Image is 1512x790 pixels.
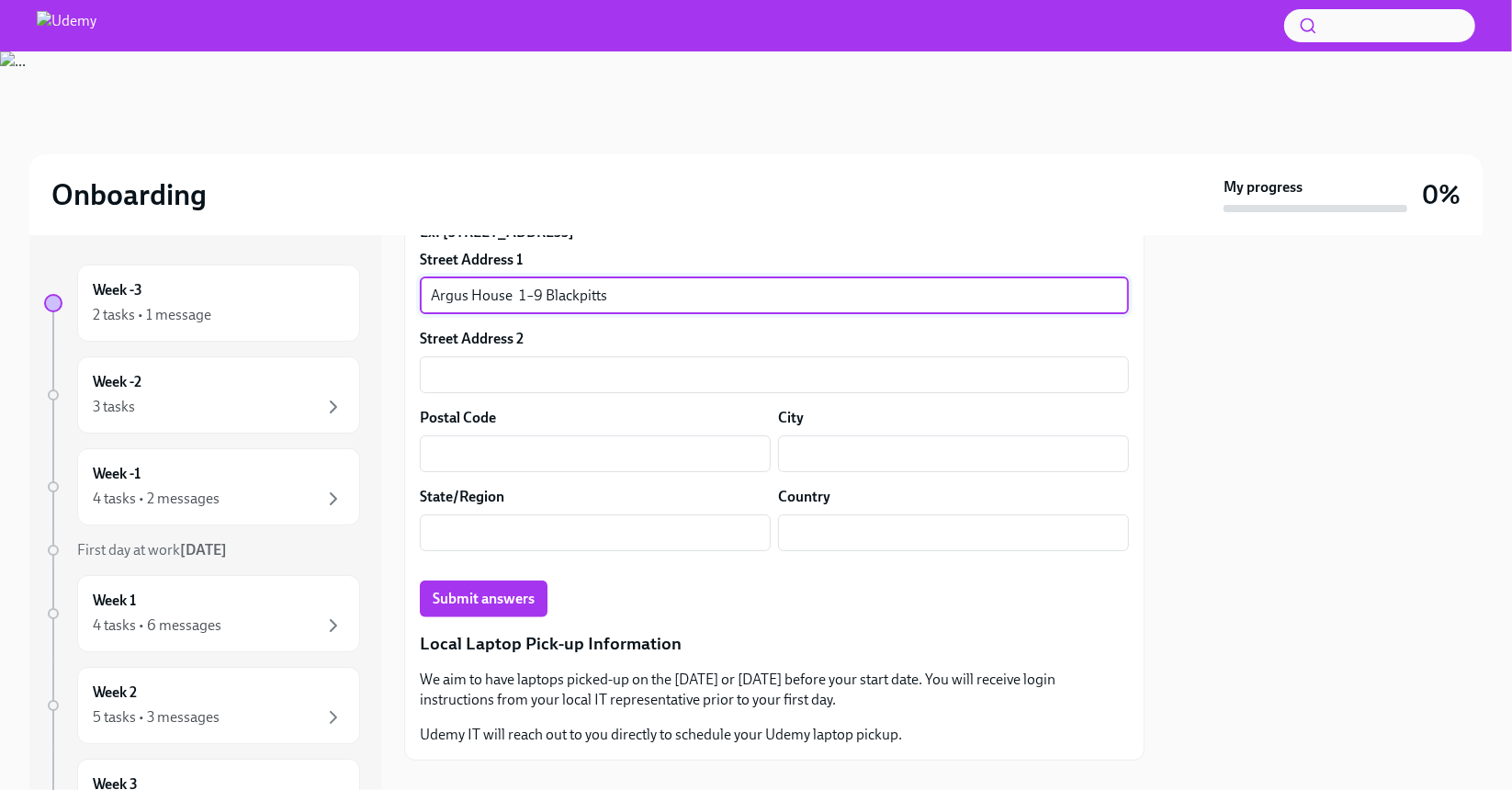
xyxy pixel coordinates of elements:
h6: Week 2 [93,683,137,703]
a: Week -14 tasks • 2 messages [44,448,360,525]
p: We aim to have laptops picked-up on the [DATE] or [DATE] before your start date. You will receive... [420,670,1129,710]
h6: Week -3 [93,280,142,300]
img: Udemy [37,11,96,40]
div: 4 tasks • 2 messages [93,489,220,509]
a: Week 14 tasks • 6 messages [44,575,360,652]
h6: Week -1 [93,464,141,484]
div: 5 tasks • 3 messages [93,707,220,728]
button: Submit answers [420,581,547,617]
strong: [DATE] [180,541,227,559]
label: Street Address 1 [420,250,523,270]
a: Week -23 tasks [44,356,360,434]
h3: 0% [1422,178,1461,211]
h6: Week 1 [93,591,136,611]
div: 4 tasks • 6 messages [93,615,221,636]
a: First day at work[DATE] [44,540,360,560]
a: Week 25 tasks • 3 messages [44,667,360,744]
div: 2 tasks • 1 message [93,305,211,325]
p: Udemy IT will reach out to you directly to schedule your Udemy laptop pickup. [420,725,1129,745]
a: Week -32 tasks • 1 message [44,265,360,342]
label: City [778,408,804,428]
h2: Onboarding [51,176,207,213]
p: Local Laptop Pick-up Information [420,632,1129,656]
span: First day at work [77,541,227,559]
span: Submit answers [433,590,535,608]
label: State/Region [420,487,504,507]
label: Country [778,487,830,507]
label: Postal Code [420,408,496,428]
strong: My progress [1224,177,1303,197]
h6: Week -2 [93,372,141,392]
label: Street Address 2 [420,329,524,349]
div: 3 tasks [93,397,135,417]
